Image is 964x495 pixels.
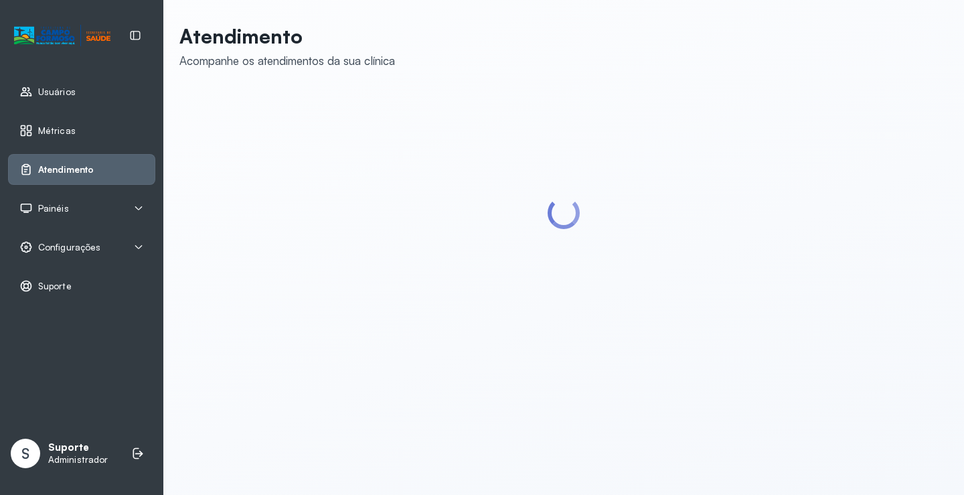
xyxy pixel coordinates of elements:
a: Métricas [19,124,144,137]
img: Logotipo do estabelecimento [14,25,110,47]
p: Atendimento [179,24,395,48]
a: Usuários [19,85,144,98]
span: Métricas [38,125,76,137]
span: Usuários [38,86,76,98]
span: Configurações [38,242,100,253]
div: Acompanhe os atendimentos da sua clínica [179,54,395,68]
span: Atendimento [38,164,94,175]
span: Painéis [38,203,69,214]
p: Administrador [48,454,108,466]
a: Atendimento [19,163,144,176]
p: Suporte [48,441,108,454]
span: Suporte [38,281,72,292]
